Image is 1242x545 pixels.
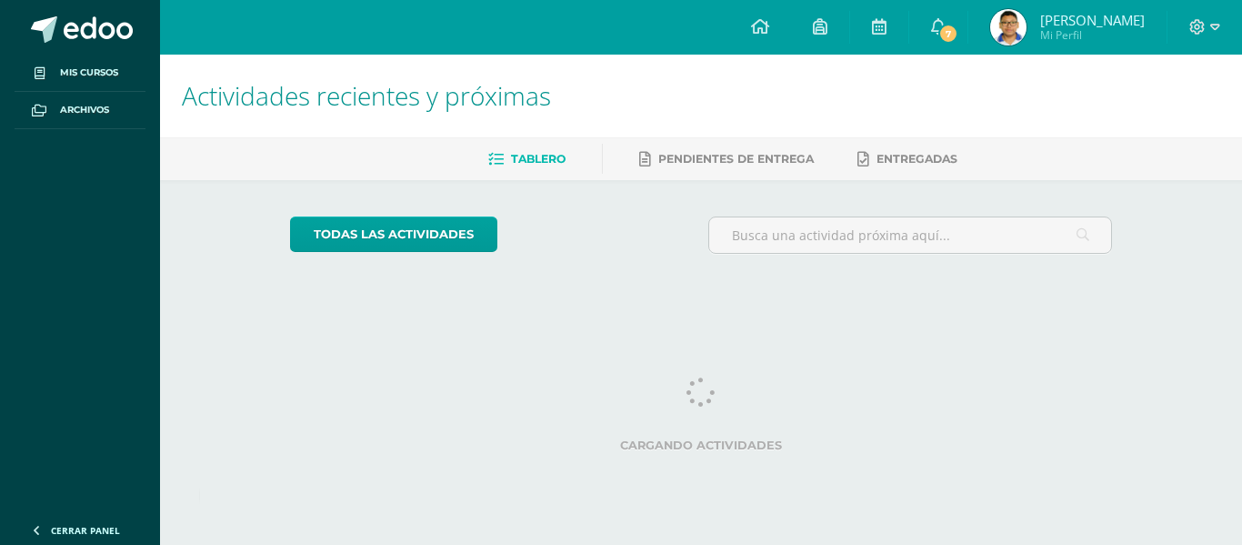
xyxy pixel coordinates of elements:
[51,524,120,537] span: Cerrar panel
[182,78,551,113] span: Actividades recientes y próximas
[1040,27,1145,43] span: Mi Perfil
[60,103,109,117] span: Archivos
[290,439,1113,452] label: Cargando actividades
[15,55,145,92] a: Mis cursos
[709,217,1112,253] input: Busca una actividad próxima aquí...
[511,152,566,166] span: Tablero
[488,145,566,174] a: Tablero
[60,66,118,80] span: Mis cursos
[857,145,957,174] a: Entregadas
[990,9,1027,45] img: 11423d0254422d507ad74bd59cea7605.png
[938,24,958,44] span: 7
[15,92,145,129] a: Archivos
[290,217,497,252] a: todas las Actividades
[639,145,814,174] a: Pendientes de entrega
[658,152,814,166] span: Pendientes de entrega
[876,152,957,166] span: Entregadas
[1040,11,1145,29] span: [PERSON_NAME]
